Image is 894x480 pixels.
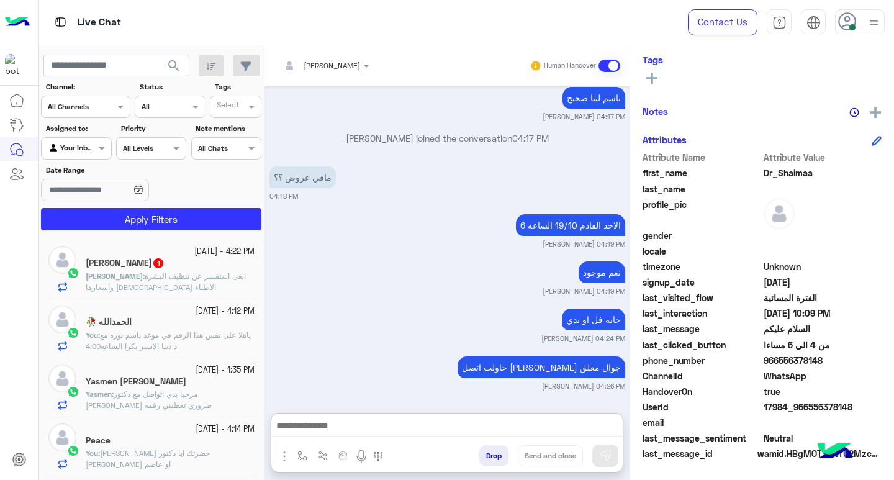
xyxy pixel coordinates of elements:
button: Apply Filters [41,208,261,230]
img: send message [599,450,612,462]
span: مرحبا بدي اتواصل مع دكتور جمال الاسنان ضروري تعطيني رقمه [86,389,212,410]
img: make a call [373,451,383,461]
span: [PERSON_NAME] [304,61,360,70]
span: first_name [643,166,761,179]
h5: Mohammed [86,258,165,268]
span: timezone [643,260,761,273]
span: 2025-10-10T19:07:10.555Z [764,276,882,289]
span: null [764,245,882,258]
img: create order [338,451,348,461]
span: phone_number [643,354,761,367]
img: tab [806,16,821,30]
span: last_message [643,322,761,335]
span: Yasmen [86,389,112,399]
small: 04:18 PM [269,191,298,201]
span: 17984_966556378148 [764,401,882,414]
span: الفترة المسائية [764,291,882,304]
button: create order [333,445,354,466]
span: ياهلا على نفس هذا الرقم في موعد باسم نوره مع د دينا الاسير بكرا الساعه4:00 [86,330,251,351]
span: last_name [643,183,761,196]
span: You [86,448,98,458]
span: last_visited_flow [643,291,761,304]
small: [DATE] - 1:35 PM [196,365,255,376]
p: 11/10/2025, 4:19 PM [516,214,625,236]
p: 11/10/2025, 4:17 PM [562,87,625,109]
img: WhatsApp [67,267,79,279]
a: tab [767,9,792,35]
p: [PERSON_NAME] joined the conversation [269,132,625,145]
small: [PERSON_NAME] 04:26 PM [542,381,625,391]
img: tab [53,14,68,30]
span: last_message_sentiment [643,432,761,445]
span: 1 [153,258,163,268]
span: Attribute Name [643,151,761,164]
img: 177882628735456 [5,54,27,76]
span: last_interaction [643,307,761,320]
p: 11/10/2025, 4:24 PM [562,309,625,330]
span: true [764,385,882,398]
span: 2 [764,369,882,383]
button: select flow [292,445,313,466]
small: [DATE] - 4:14 PM [196,423,255,435]
b: : [86,330,100,340]
p: Live Chat [78,14,121,31]
img: WhatsApp [67,327,79,339]
span: last_message_id [643,447,755,460]
small: [DATE] - 4:12 PM [196,306,255,317]
small: [PERSON_NAME] 04:24 PM [541,333,625,343]
span: [PERSON_NAME] [86,271,143,281]
span: ياهلا عزيزتي حضرتك ايا دكتور باسم حليمه او عاصم [86,448,210,469]
span: HandoverOn [643,385,761,398]
img: tab [772,16,787,30]
small: [PERSON_NAME] 04:17 PM [543,112,625,122]
b: : [86,271,145,281]
span: email [643,416,761,429]
button: search [159,55,189,81]
small: Human Handover [544,61,596,71]
button: Send and close [518,445,583,466]
p: 11/10/2025, 4:19 PM [579,261,625,283]
span: ابغى استفسر عن تنظيف البشرة وأسعارها و الأطباء [86,271,246,292]
img: defaultAdmin.png [48,423,76,451]
span: 0 [764,432,882,445]
h5: Yasmen Abu Tayem [86,376,186,387]
a: Contact Us [688,9,757,35]
span: السلام عليكم [764,322,882,335]
span: Dr_Shaimaa [764,166,882,179]
h5: الحمدالله 🥀 [86,317,132,327]
span: gender [643,229,761,242]
img: WhatsApp [67,445,79,457]
span: last_clicked_button [643,338,761,351]
small: [PERSON_NAME] 04:19 PM [543,239,625,249]
img: Trigger scenario [318,451,328,461]
b: : [86,448,100,458]
button: Drop [479,445,508,466]
span: profile_pic [643,198,761,227]
img: add [870,107,881,118]
img: hulul-logo.png [813,430,857,474]
img: WhatsApp [67,386,79,398]
img: send voice note [354,449,369,464]
label: Channel: [46,81,129,93]
span: Attribute Value [764,151,882,164]
img: defaultAdmin.png [48,246,76,274]
span: UserId [643,401,761,414]
span: null [764,229,882,242]
span: 04:17 PM [512,133,549,143]
span: null [764,416,882,429]
label: Tags [215,81,260,93]
p: 11/10/2025, 4:18 PM [269,166,336,188]
label: Date Range [46,165,185,176]
img: notes [849,107,859,117]
span: search [166,58,181,73]
img: send attachment [277,449,292,464]
img: Logo [5,9,30,35]
span: You [86,330,98,340]
small: [PERSON_NAME] 04:19 PM [543,286,625,296]
img: defaultAdmin.png [48,365,76,392]
h5: Peace [86,435,111,446]
img: profile [866,15,882,30]
span: locale [643,245,761,258]
div: Select [215,99,239,114]
h6: Attributes [643,134,687,145]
